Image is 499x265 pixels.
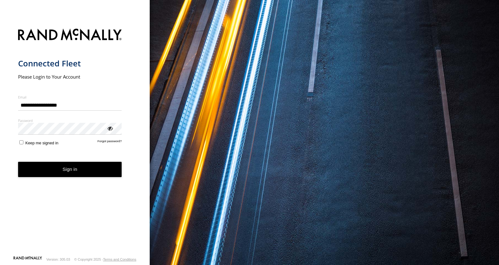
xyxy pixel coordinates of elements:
[74,258,136,261] div: © Copyright 2025 -
[18,162,122,177] button: Sign in
[13,256,42,263] a: Visit our Website
[18,25,132,256] form: main
[18,27,122,43] img: Rand McNally
[103,258,136,261] a: Terms and Conditions
[107,125,113,131] div: ViewPassword
[18,95,122,99] label: Email
[18,74,122,80] h2: Please Login to Your Account
[25,141,58,145] span: Keep me signed in
[19,140,23,144] input: Keep me signed in
[46,258,70,261] div: Version: 305.03
[98,139,122,145] a: Forgot password?
[18,58,122,69] h1: Connected Fleet
[18,118,122,123] label: Password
